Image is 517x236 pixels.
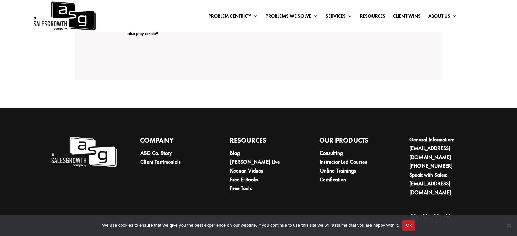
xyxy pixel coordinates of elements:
a: [EMAIL_ADDRESS][DOMAIN_NAME] [409,145,451,161]
a: Follow on LinkedIn [409,214,418,223]
h4: Our Products [319,135,385,149]
a: Keenan Videos [230,167,263,174]
a: Free E-Books [230,176,258,183]
h4: Company [140,135,206,149]
a: Consulting [320,149,343,157]
li: Speak with Sales: [409,170,475,197]
a: Blog [230,149,240,157]
a: Problem Centric™ [208,14,258,21]
a: ASG Co. Story [140,149,172,157]
a: [PHONE_NUMBER] [409,162,453,169]
a: About Us [428,14,457,21]
img: A Sales Growth Company [50,135,117,169]
button: Ok [402,220,415,231]
li: General Information: [409,135,475,162]
a: Services [326,14,352,21]
a: Follow on X [420,214,429,223]
span: We use cookies to ensure that we give you the best experience on our website. If you continue to ... [102,222,399,229]
a: Resources [360,14,385,21]
a: Client Wins [393,14,421,21]
a: Follow on Facebook [432,214,441,223]
h4: Resources [230,135,296,149]
a: Certification [320,176,346,183]
span: No [505,222,512,229]
a: Client Testimonials [140,158,181,165]
a: Free Tools [230,185,252,192]
a: Instructor Led Courses [320,158,367,165]
a: Online Trainings [320,167,356,174]
a: [PERSON_NAME] Live [230,158,280,165]
a: Problems We Solve [265,14,318,21]
a: Follow on Instagram [444,214,452,223]
a: [EMAIL_ADDRESS][DOMAIN_NAME] [409,180,451,196]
